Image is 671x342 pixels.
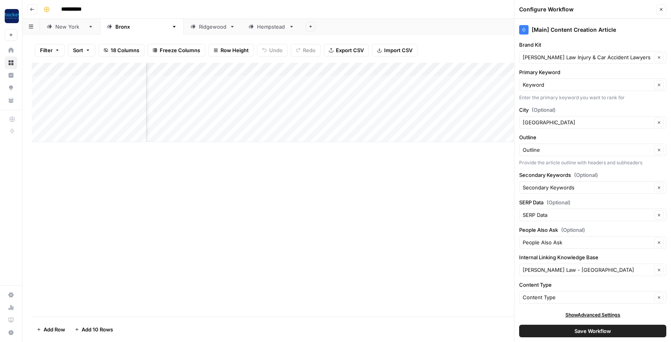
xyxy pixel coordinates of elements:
a: Ridgewood [184,19,242,35]
input: Secondary Keywords [523,184,652,191]
a: [US_STATE] [40,19,100,35]
span: Freeze Columns [160,46,200,54]
label: Outline [519,133,666,141]
div: [GEOGRAPHIC_DATA] [115,23,168,31]
span: (Optional) [574,171,598,179]
span: Save Workflow [574,327,611,335]
span: Undo [269,46,283,54]
input: Bronx [523,118,652,126]
div: Hempstead [257,23,286,31]
div: Enter the primary keyword you want to rank for [519,94,666,101]
a: Insights [5,69,17,82]
label: Primary Keyword [519,68,666,76]
span: Show Advanced Settings [565,311,620,318]
label: City [519,106,666,114]
button: Add Row [32,323,70,336]
label: People Also Ask [519,226,666,234]
button: Row Height [208,44,254,56]
label: Secondary Keywords [519,171,666,179]
button: Import CSV [372,44,418,56]
a: Hempstead [242,19,301,35]
button: Workspace: Rocket Pilots [5,6,17,26]
span: Filter [40,46,53,54]
input: SERP Data [523,211,652,219]
div: [US_STATE] [55,23,85,31]
input: People Also Ask [523,238,652,246]
span: Row Height [221,46,249,54]
a: Home [5,44,17,56]
label: Content Type [519,281,666,289]
button: Redo [291,44,321,56]
button: Undo [257,44,288,56]
a: Learning Hub [5,314,17,326]
div: Provide the article outline with headers and subheaders [519,159,666,166]
a: Opportunities [5,82,17,94]
button: Filter [35,44,65,56]
a: Your Data [5,94,17,107]
input: Grigor Law Injury & Car Accident Lawyers [523,53,652,61]
input: Keyword [523,81,652,89]
img: Rocket Pilots Logo [5,9,19,23]
label: SERP Data [519,198,666,206]
span: Add 10 Rows [82,326,113,333]
label: Brand Kit [519,41,666,49]
button: Sort [68,44,95,56]
button: Save Workflow [519,325,666,337]
span: Add Row [44,326,65,333]
label: Internal Linking Knowledge Base [519,253,666,261]
button: Help + Support [5,326,17,339]
input: Outline [523,146,652,154]
span: Sort [73,46,83,54]
span: Redo [303,46,315,54]
button: 18 Columns [98,44,144,56]
a: [GEOGRAPHIC_DATA] [100,19,184,35]
span: (Optional) [547,198,571,206]
input: Grigor Law - Bronx [523,266,652,274]
a: Settings [5,289,17,301]
input: Content Type [523,293,652,301]
span: 18 Columns [111,46,139,54]
button: Export CSV [324,44,369,56]
button: Freeze Columns [148,44,205,56]
span: (Optional) [532,106,556,114]
button: Add 10 Rows [70,323,118,336]
div: Ridgewood [199,23,226,31]
a: Browse [5,56,17,69]
span: Import CSV [384,46,412,54]
div: [Main] Content Creation Article [519,25,666,35]
span: Export CSV [336,46,364,54]
a: Usage [5,301,17,314]
span: (Optional) [561,226,585,234]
